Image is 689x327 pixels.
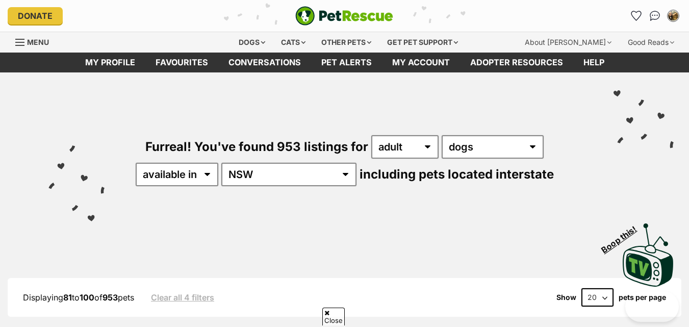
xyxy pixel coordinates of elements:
a: PetRescue [295,6,393,26]
span: Boop this! [600,218,647,255]
strong: 100 [80,292,94,303]
div: Get pet support [380,32,465,53]
div: About [PERSON_NAME] [518,32,619,53]
img: logo-e224e6f780fb5917bec1dbf3a21bbac754714ae5b6737aabdf751b685950b380.svg [295,6,393,26]
a: conversations [218,53,311,72]
span: Close [322,308,345,325]
a: Pet alerts [311,53,382,72]
a: My account [382,53,460,72]
img: Annika Morrison profile pic [668,11,678,21]
a: Boop this! [623,214,674,289]
a: Adopter resources [460,53,573,72]
img: chat-41dd97257d64d25036548639549fe6c8038ab92f7586957e7f3b1b290dea8141.svg [650,11,660,21]
span: Show [556,293,576,301]
span: Furreal! You've found 953 listings for [145,139,368,154]
div: Good Reads [621,32,681,53]
div: Dogs [232,32,272,53]
a: My profile [75,53,145,72]
span: Menu [27,38,49,46]
span: Displaying to of pets [23,292,134,303]
label: pets per page [619,293,666,301]
a: Favourites [145,53,218,72]
a: Help [573,53,615,72]
a: Clear all 4 filters [151,293,214,302]
iframe: Help Scout Beacon - Open [625,291,679,322]
strong: 81 [63,292,72,303]
a: Conversations [647,8,663,24]
button: My account [665,8,681,24]
ul: Account quick links [628,8,681,24]
img: PetRescue TV logo [623,223,674,287]
strong: 953 [103,292,118,303]
a: Menu [15,32,56,51]
div: Cats [274,32,313,53]
a: Favourites [628,8,645,24]
div: Other pets [314,32,378,53]
a: Donate [8,7,63,24]
span: including pets located interstate [360,167,554,182]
